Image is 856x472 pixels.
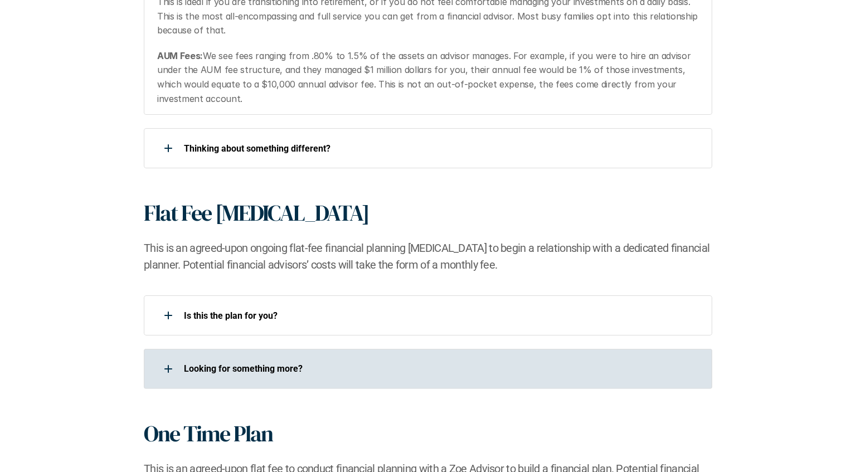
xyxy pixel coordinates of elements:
h1: Flat Fee [MEDICAL_DATA] [144,199,369,226]
h1: One Time Plan [144,420,273,447]
strong: AUM Fees: [157,50,203,61]
p: Looking for something more?​ [184,364,698,374]
p: We see fees ranging from .80% to 1.5% of the assets an advisor manages. For example, if you were ... [157,49,698,106]
p: Is this the plan for you?​ [184,310,698,321]
h2: This is an agreed-upon ongoing flat-fee financial planning [MEDICAL_DATA] to begin a relationship... [144,240,712,273]
p: ​Thinking about something different?​ [184,143,698,154]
